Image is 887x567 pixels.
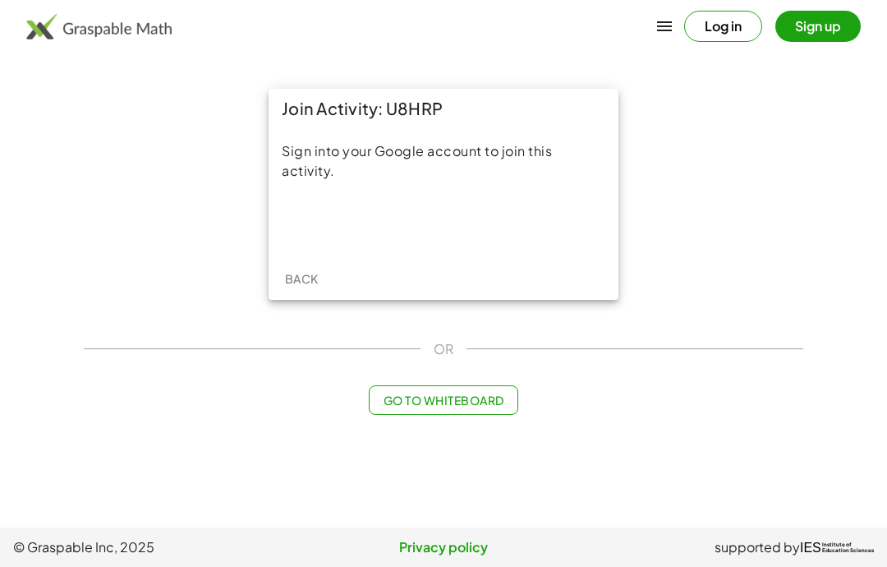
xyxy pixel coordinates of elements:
a: Privacy policy [300,537,586,557]
span: supported by [715,537,800,557]
button: Back [275,264,328,293]
div: Sign into your Google account to join this activity. [282,141,605,181]
button: Log in [684,11,762,42]
a: IESInstitute ofEducation Sciences [800,537,874,557]
button: Go to Whiteboard [369,385,517,415]
div: Join Activity: U8HRP [269,89,618,128]
button: Sign up [775,11,861,42]
span: Go to Whiteboard [383,393,503,408]
span: © Graspable Inc, 2025 [13,537,300,557]
span: OR [434,339,453,359]
span: Back [284,271,318,286]
span: IES [800,540,821,555]
div: Sign in with Google. Opens in new tab [368,205,519,242]
span: Institute of Education Sciences [822,542,874,554]
iframe: Sign in with Google Button [360,205,527,242]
